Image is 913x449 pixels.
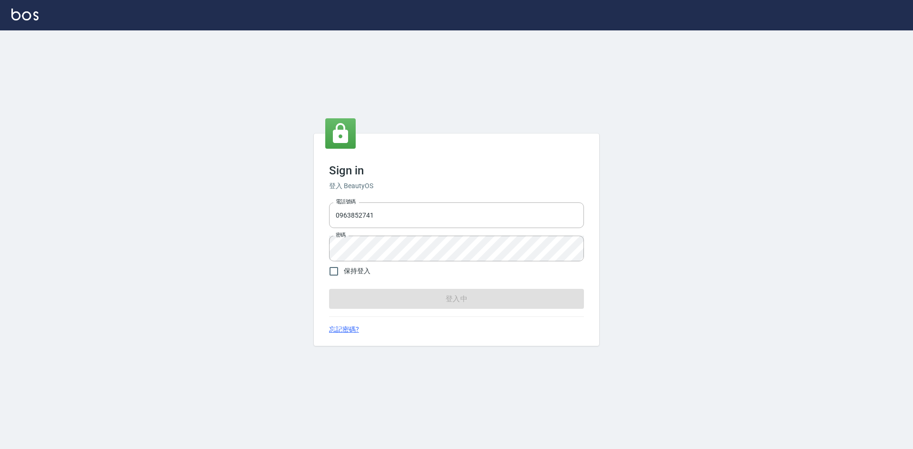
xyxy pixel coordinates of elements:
h6: 登入 BeautyOS [329,181,584,191]
span: 保持登入 [344,266,370,276]
label: 電話號碼 [336,198,356,205]
h3: Sign in [329,164,584,177]
a: 忘記密碼? [329,325,359,334]
img: Logo [11,9,39,20]
label: 密碼 [336,231,346,239]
